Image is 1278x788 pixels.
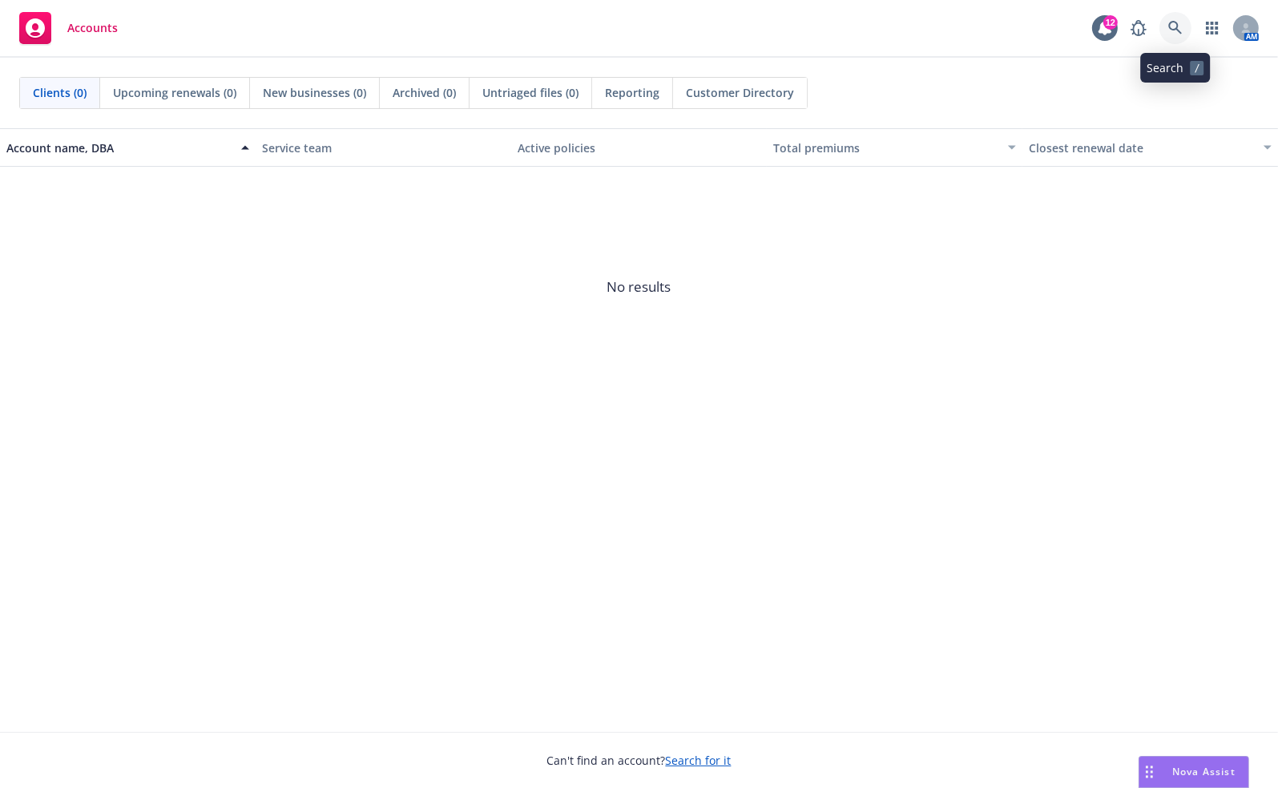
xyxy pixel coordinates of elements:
[518,139,760,156] div: Active policies
[1172,765,1236,778] span: Nova Assist
[33,84,87,101] span: Clients (0)
[686,84,794,101] span: Customer Directory
[1029,139,1254,156] div: Closest renewal date
[263,84,366,101] span: New businesses (0)
[1022,128,1278,167] button: Closest renewal date
[767,128,1022,167] button: Total premiums
[511,128,767,167] button: Active policies
[6,139,232,156] div: Account name, DBA
[1196,12,1228,44] a: Switch app
[1123,12,1155,44] a: Report a Bug
[666,753,732,768] a: Search for it
[605,84,659,101] span: Reporting
[67,22,118,34] span: Accounts
[393,84,456,101] span: Archived (0)
[113,84,236,101] span: Upcoming renewals (0)
[547,752,732,769] span: Can't find an account?
[482,84,579,101] span: Untriaged files (0)
[262,139,505,156] div: Service team
[256,128,511,167] button: Service team
[1159,12,1191,44] a: Search
[1103,15,1118,30] div: 12
[773,139,998,156] div: Total premiums
[1139,757,1159,787] div: Drag to move
[1139,756,1249,788] button: Nova Assist
[13,6,124,51] a: Accounts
